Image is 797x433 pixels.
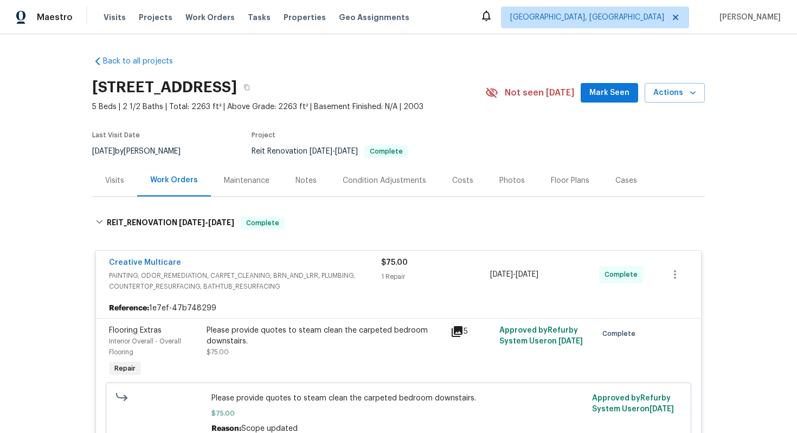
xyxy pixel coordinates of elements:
[179,219,234,226] span: -
[615,175,637,186] div: Cases
[109,327,162,334] span: Flooring Extras
[150,175,198,186] div: Work Orders
[109,303,149,314] b: Reference:
[110,363,140,374] span: Repair
[589,86,629,100] span: Mark Seen
[295,175,317,186] div: Notes
[252,132,275,138] span: Project
[505,87,574,98] span: Not seen [DATE]
[207,349,229,355] span: $75.00
[381,271,490,282] div: 1 Repair
[96,298,701,318] div: 1e7ef-47b748299
[109,338,181,355] span: Interior Overall - Overall Flooring
[92,145,194,158] div: by [PERSON_NAME]
[92,82,237,93] h2: [STREET_ADDRESS]
[107,217,234,230] h6: REIT_RENOVATION
[365,148,407,155] span: Complete
[252,148,408,155] span: Reit Renovation
[37,12,73,23] span: Maestro
[592,394,674,413] span: Approved by Refurby System User on
[339,12,409,23] span: Geo Assignments
[284,12,326,23] span: Properties
[211,408,586,419] span: $75.00
[237,78,256,97] button: Copy Address
[92,206,705,240] div: REIT_RENOVATION [DATE]-[DATE]Complete
[224,175,269,186] div: Maintenance
[516,271,538,278] span: [DATE]
[581,83,638,103] button: Mark Seen
[499,327,583,345] span: Approved by Refurby System User on
[602,328,640,339] span: Complete
[381,259,408,266] span: $75.00
[92,56,196,67] a: Back to all projects
[104,12,126,23] span: Visits
[92,101,485,112] span: 5 Beds | 2 1/2 Baths | Total: 2263 ft² | Above Grade: 2263 ft² | Basement Finished: N/A | 2003
[208,219,234,226] span: [DATE]
[653,86,696,100] span: Actions
[207,325,444,347] div: Please provide quotes to steam clean the carpeted bedroom downstairs.
[715,12,781,23] span: [PERSON_NAME]
[558,338,583,345] span: [DATE]
[490,269,538,280] span: -
[510,12,664,23] span: [GEOGRAPHIC_DATA], [GEOGRAPHIC_DATA]
[92,132,140,138] span: Last Visit Date
[650,405,674,413] span: [DATE]
[185,12,235,23] span: Work Orders
[490,271,513,278] span: [DATE]
[645,83,705,103] button: Actions
[179,219,205,226] span: [DATE]
[248,14,271,21] span: Tasks
[92,148,115,155] span: [DATE]
[499,175,525,186] div: Photos
[343,175,426,186] div: Condition Adjustments
[452,175,473,186] div: Costs
[211,425,241,432] span: Reason:
[109,259,181,266] a: Creative Multicare
[211,393,586,404] span: Please provide quotes to steam clean the carpeted bedroom downstairs.
[335,148,358,155] span: [DATE]
[242,218,284,228] span: Complete
[105,175,124,186] div: Visits
[139,12,172,23] span: Projects
[551,175,589,186] div: Floor Plans
[310,148,332,155] span: [DATE]
[109,270,381,292] span: PAINTING, ODOR_REMEDIATION, CARPET_CLEANING, BRN_AND_LRR, PLUMBING, COUNTERTOP_RESURFACING, BATHT...
[451,325,493,338] div: 5
[241,425,298,432] span: Scope updated
[605,269,642,280] span: Complete
[310,148,358,155] span: -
